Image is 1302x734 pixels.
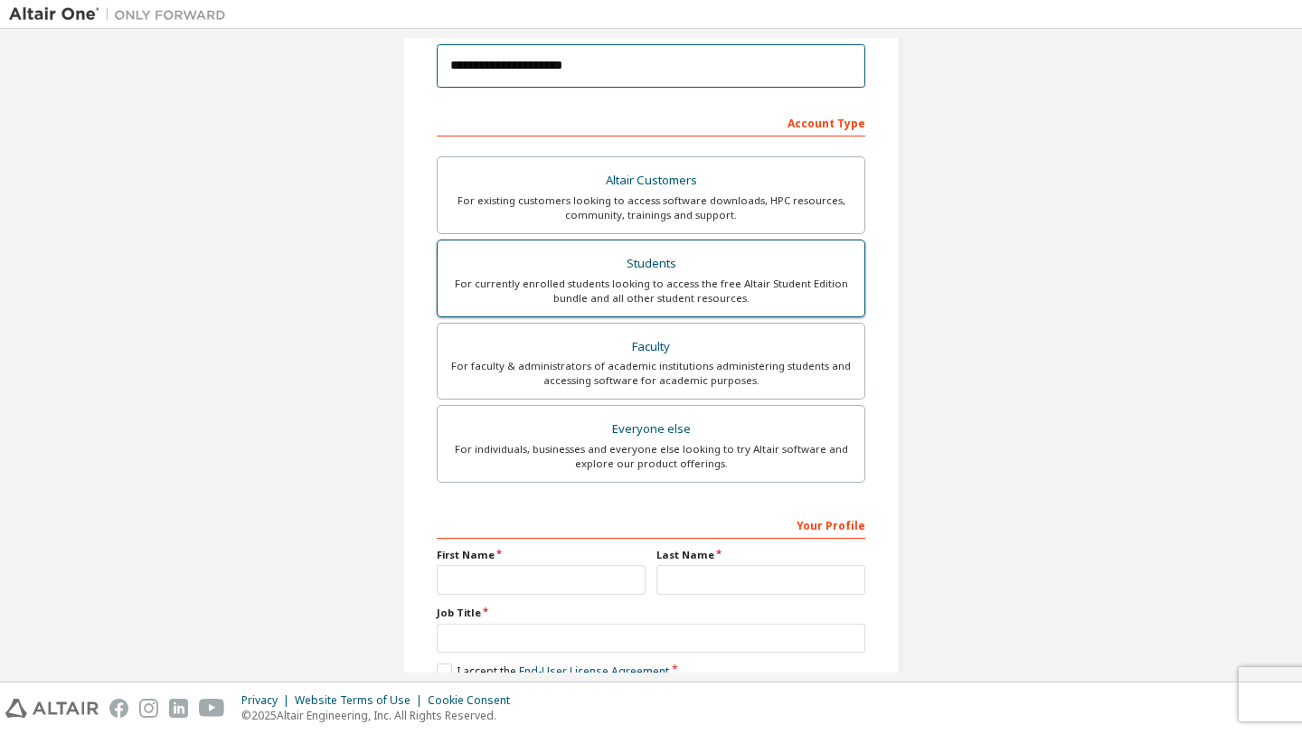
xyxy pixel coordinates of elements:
div: Your Profile [437,510,865,539]
p: © 2025 Altair Engineering, Inc. All Rights Reserved. [241,708,521,723]
div: For individuals, businesses and everyone else looking to try Altair software and explore our prod... [448,442,854,471]
img: linkedin.svg [169,699,188,718]
div: Altair Customers [448,168,854,193]
img: altair_logo.svg [5,699,99,718]
label: I accept the [437,663,669,679]
div: Account Type [437,108,865,136]
div: Privacy [241,693,295,708]
a: End-User License Agreement [519,663,669,679]
label: First Name [437,548,646,562]
div: Students [448,251,854,277]
img: instagram.svg [139,699,158,718]
label: Job Title [437,606,865,620]
div: Cookie Consent [428,693,521,708]
div: For existing customers looking to access software downloads, HPC resources, community, trainings ... [448,193,854,222]
div: Website Terms of Use [295,693,428,708]
div: For currently enrolled students looking to access the free Altair Student Edition bundle and all ... [448,277,854,306]
label: Last Name [656,548,865,562]
div: Everyone else [448,417,854,442]
img: Altair One [9,5,235,24]
div: For faculty & administrators of academic institutions administering students and accessing softwa... [448,359,854,388]
img: facebook.svg [109,699,128,718]
div: Faculty [448,334,854,360]
img: youtube.svg [199,699,225,718]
